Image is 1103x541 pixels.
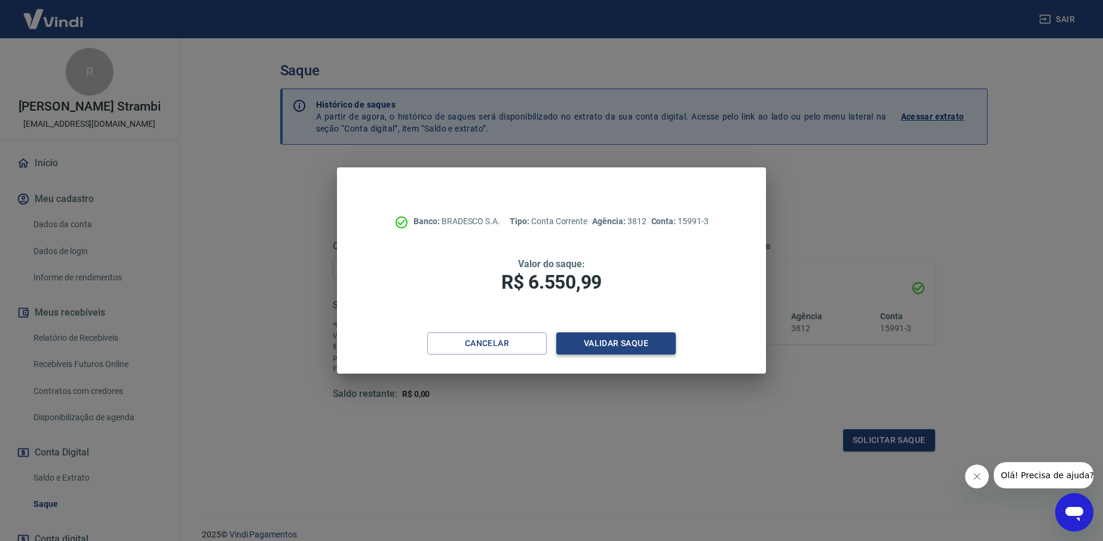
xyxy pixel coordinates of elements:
[518,258,585,270] span: Valor do saque:
[7,8,100,18] span: Olá! Precisa de ajuda?
[592,216,627,226] span: Agência:
[1055,493,1093,531] iframe: Botão para abrir a janela de mensagens
[994,462,1093,488] iframe: Mensagem da empresa
[501,271,602,294] span: R$ 6.550,99
[510,216,531,226] span: Tipo:
[427,332,547,354] button: Cancelar
[965,464,989,488] iframe: Fechar mensagem
[651,215,709,228] p: 15991-3
[413,215,500,228] p: BRADESCO S.A.
[556,332,676,354] button: Validar saque
[413,216,442,226] span: Banco:
[592,215,646,228] p: 3812
[510,215,587,228] p: Conta Corrente
[651,216,678,226] span: Conta:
